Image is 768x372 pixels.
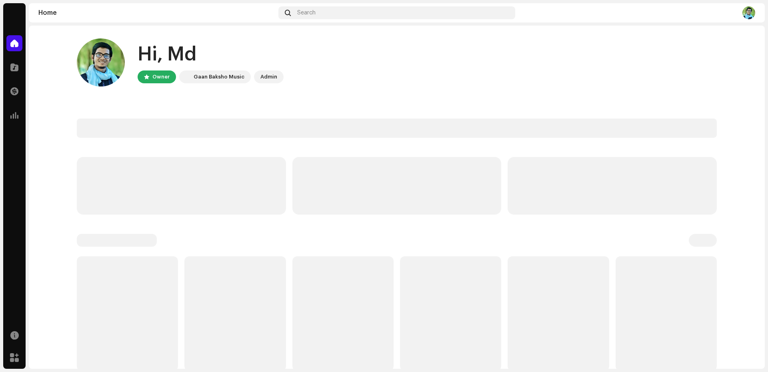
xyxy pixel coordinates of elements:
span: Search [297,10,316,16]
div: Admin [260,72,277,82]
div: Home [38,10,275,16]
img: 3d8c0b78-02a8-454a-af89-fcb999e65868 [742,6,755,19]
img: 2dae3d76-597f-44f3-9fef-6a12da6d2ece [181,72,190,82]
div: Owner [152,72,170,82]
img: 3d8c0b78-02a8-454a-af89-fcb999e65868 [77,38,125,86]
div: Gaan Baksho Music [194,72,244,82]
div: Hi, Md [138,42,284,67]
